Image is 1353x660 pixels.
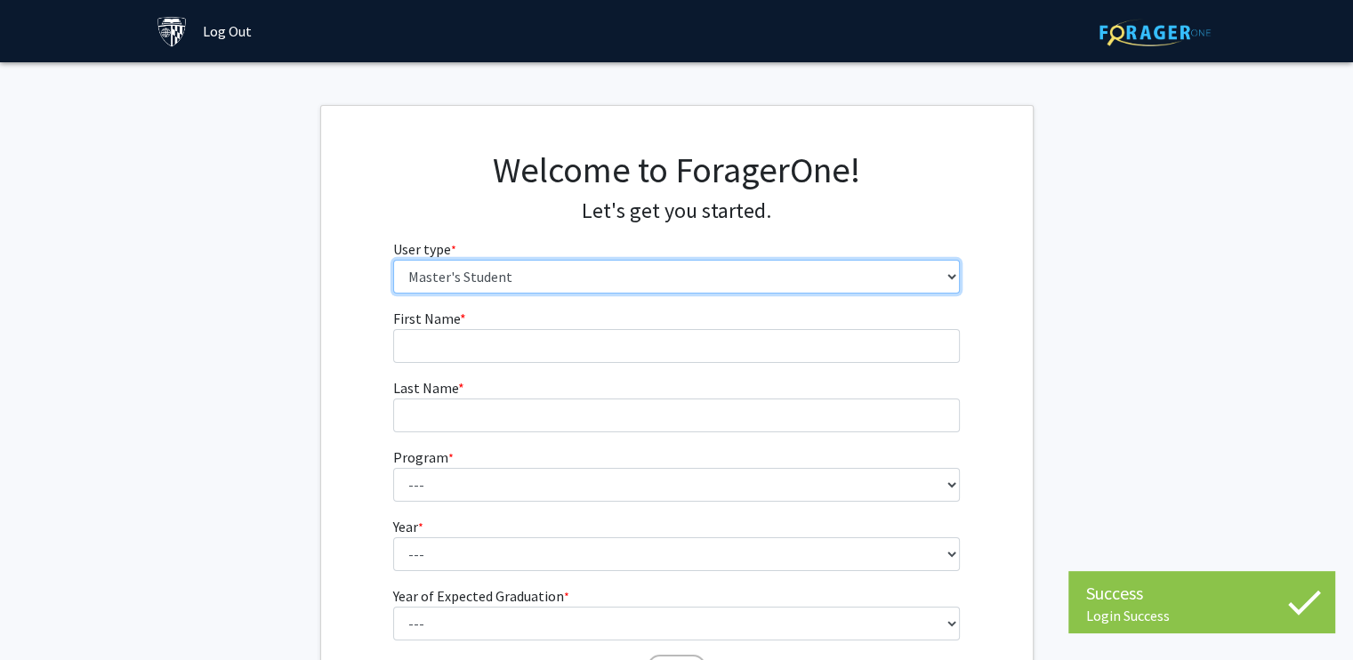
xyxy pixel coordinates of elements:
[393,149,960,191] h1: Welcome to ForagerOne!
[13,580,76,647] iframe: Chat
[393,585,569,607] label: Year of Expected Graduation
[1086,607,1317,624] div: Login Success
[393,379,458,397] span: Last Name
[393,238,456,260] label: User type
[1086,580,1317,607] div: Success
[1099,19,1211,46] img: ForagerOne Logo
[157,16,188,47] img: Johns Hopkins University Logo
[393,516,423,537] label: Year
[393,198,960,224] h4: Let's get you started.
[393,310,460,327] span: First Name
[393,447,454,468] label: Program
